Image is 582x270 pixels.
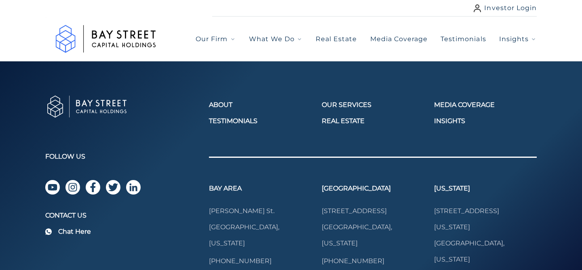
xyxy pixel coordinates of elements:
a: facebook [86,180,100,195]
span: Our Firm [196,34,228,44]
a: About [209,100,312,110]
h3: Bay Area [209,184,312,198]
a: Insights [434,116,537,126]
a: Testimonials [209,116,312,126]
a: twitter [106,180,120,195]
button: What We Do [249,34,303,44]
a: youtube [45,180,60,195]
a: Real Estate [322,116,424,126]
h3: [GEOGRAPHIC_DATA] [322,184,424,198]
a: Real Estate [316,34,357,44]
span: What We Do [249,34,295,44]
h3: [US_STATE] [434,184,537,198]
img: user icon [474,4,481,12]
a: linkedin [126,180,141,195]
a: [STREET_ADDRESS][GEOGRAPHIC_DATA], [US_STATE] [322,203,424,251]
a: instagram [65,180,80,195]
img: Logo [45,17,167,61]
a: [STREET_ADDRESS][US_STATE][GEOGRAPHIC_DATA], [US_STATE] [434,203,537,268]
a: [PHONE_NUMBER] [209,256,312,266]
span: Insights [499,34,529,44]
a: Investor Login [474,3,537,13]
img: icon [129,182,138,192]
button: Insights [499,34,537,44]
a: [PERSON_NAME] St.[GEOGRAPHIC_DATA], [US_STATE] [209,203,312,251]
a: Go to home page [45,17,167,61]
a: Chat Here [52,225,97,238]
a: Testimonials [441,34,486,44]
h2: Follow Us [45,152,209,161]
button: Our Firm [196,34,236,44]
a: [PHONE_NUMBER] [322,256,424,266]
a: Media Coverage [370,34,428,44]
a: Media Coverage [434,100,537,110]
img: Baystreet Capital Holdings [45,94,130,119]
h4: Contact Us [45,211,209,220]
a: Our Services [322,100,424,110]
a: Go to home page [45,94,209,119]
